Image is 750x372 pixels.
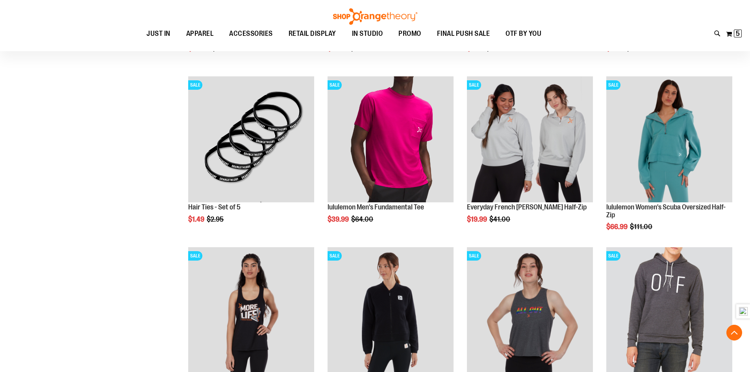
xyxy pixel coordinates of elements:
span: SALE [328,251,342,261]
a: Product image for Everyday French Terry 1/2 ZipSALE [467,76,593,204]
span: $19.99 [467,215,488,223]
a: JUST IN [139,25,178,43]
img: Shop Orangetheory [332,8,419,25]
span: $64.00 [351,215,374,223]
span: FINAL PUSH SALE [437,25,490,43]
span: SALE [188,80,202,90]
a: IN STUDIO [344,25,391,43]
span: $39.99 [328,215,350,223]
div: product [324,72,457,243]
span: SALE [606,80,620,90]
span: $66.99 [606,223,629,231]
span: $1.49 [188,215,206,223]
a: Hair Ties - Set of 5 [188,203,241,211]
span: 5 [736,30,740,37]
img: Hair Ties - Set of 5 [188,76,314,202]
a: Product image for lululemon Womens Scuba Oversized Half ZipSALE [606,76,732,204]
a: Hair Ties - Set of 5SALE [188,76,314,204]
span: $41.00 [489,215,511,223]
span: $2.95 [207,215,225,223]
a: OTF lululemon Mens The Fundamental T Wild BerrySALE [328,76,454,204]
a: PROMO [391,25,429,43]
span: PROMO [398,25,421,43]
span: SALE [467,251,481,261]
a: lululemon Men's Fundamental Tee [328,203,424,211]
span: $111.00 [630,223,654,231]
span: APPAREL [186,25,214,43]
span: RETAIL DISPLAY [289,25,336,43]
span: OTF BY YOU [506,25,541,43]
a: RETAIL DISPLAY [281,25,344,43]
img: Product image for Everyday French Terry 1/2 Zip [467,76,593,202]
a: OTF BY YOU [498,25,549,43]
span: SALE [467,80,481,90]
span: SALE [328,80,342,90]
button: Back To Top [726,325,742,341]
a: Everyday French [PERSON_NAME] Half-Zip [467,203,587,211]
div: product [184,72,318,243]
a: APPAREL [178,25,222,43]
span: ACCESSORIES [229,25,273,43]
span: JUST IN [146,25,170,43]
a: FINAL PUSH SALE [429,25,498,43]
span: SALE [606,251,620,261]
a: ACCESSORIES [221,25,281,43]
div: product [602,72,736,251]
span: IN STUDIO [352,25,383,43]
img: OTF lululemon Mens The Fundamental T Wild Berry [328,76,454,202]
img: Product image for lululemon Womens Scuba Oversized Half Zip [606,76,732,202]
span: SALE [188,251,202,261]
a: lululemon Women's Scuba Oversized Half-Zip [606,203,726,219]
div: product [463,72,597,243]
